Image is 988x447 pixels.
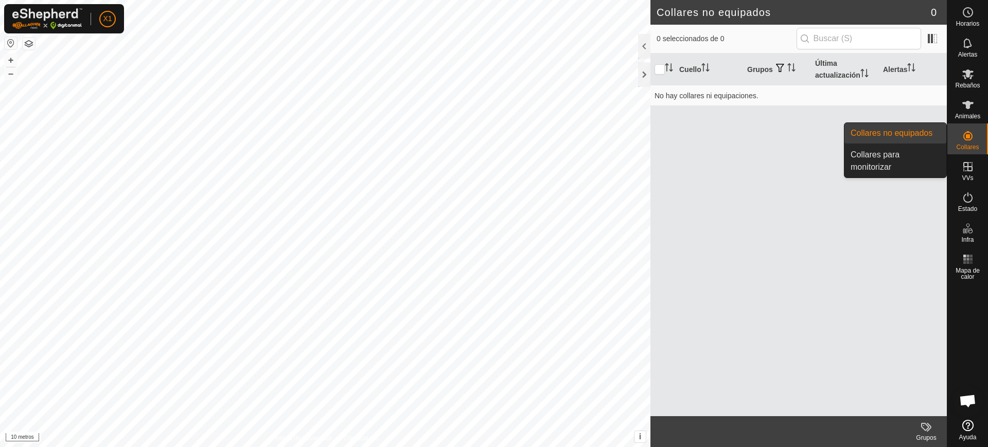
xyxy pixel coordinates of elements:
[907,65,915,73] p-sorticon: Activar para ordenar
[797,28,921,49] input: Buscar (S)
[657,34,725,43] font: 0 seleccionados de 0
[12,8,82,29] img: Logotipo de Gallagher
[931,7,937,18] font: 0
[639,432,641,441] font: i
[851,129,932,137] font: Collares no equipados
[959,434,977,441] font: Ayuda
[8,68,13,79] font: –
[5,37,17,49] button: Restablecer mapa
[958,51,977,58] font: Alertas
[679,65,701,74] font: Cuello
[103,14,112,23] font: X1
[844,123,946,144] a: Collares no equipados
[747,65,773,74] font: Grupos
[947,416,988,444] a: Ayuda
[860,70,869,79] p-sorticon: Activar para ordenar
[883,65,907,74] font: Alertas
[952,385,983,416] a: Chat abierto
[962,174,973,182] font: VVs
[23,38,35,50] button: Capas del Mapa
[916,434,936,441] font: Grupos
[8,55,14,65] font: +
[634,431,646,442] button: i
[955,113,980,120] font: Animales
[272,434,331,443] a: Política de Privacidad
[956,144,979,151] font: Collares
[956,20,979,27] font: Horarios
[844,145,946,177] a: Collares para monitorizar
[657,7,771,18] font: Collares no equipados
[665,65,673,73] p-sorticon: Activar para ordenar
[344,435,378,442] font: Contáctanos
[5,67,17,80] button: –
[851,150,899,171] font: Collares para monitorizar
[815,59,860,79] font: Última actualización
[5,54,17,66] button: +
[344,434,378,443] a: Contáctanos
[701,65,710,73] p-sorticon: Activar para ordenar
[958,205,977,212] font: Estado
[956,267,980,280] font: Mapa de calor
[655,92,758,100] font: No hay collares ni equipaciones.
[272,435,331,442] font: Política de Privacidad
[787,65,796,73] p-sorticon: Activar para ordenar
[955,82,980,89] font: Rebaños
[961,236,974,243] font: Infra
